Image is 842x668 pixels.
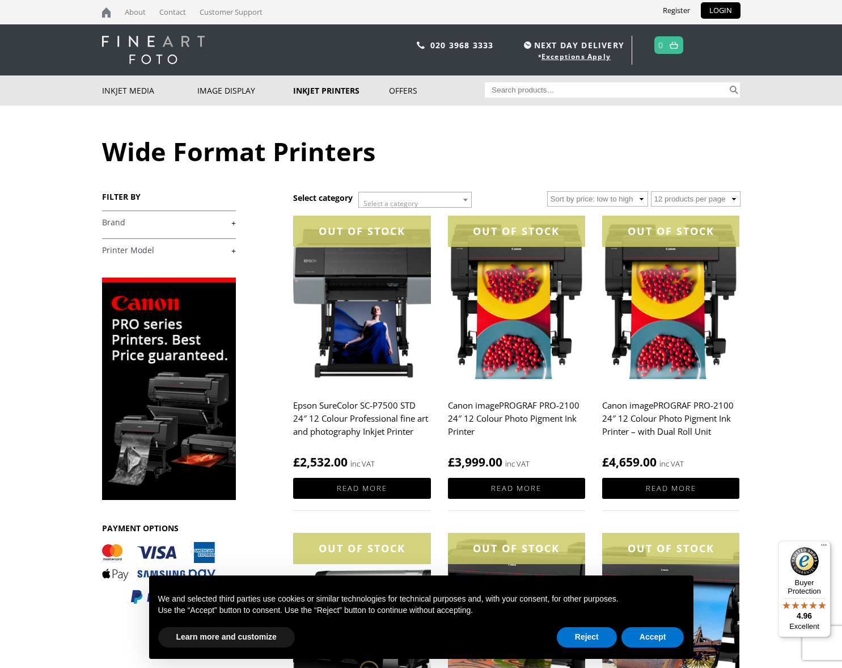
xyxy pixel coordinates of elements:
[448,395,585,443] h2: Canon imagePROGRAF PRO-2100 24″ 12 Colour Photo Pigment Ink Printer
[293,216,430,388] img: Epson SureColor SC-P7500 STD 24" 12 Colour Professional fine art and photography Inkjet Printer
[350,457,375,470] strong: inc VAT
[659,457,684,470] strong: inc VAT
[521,39,624,52] span: NEXT DAY DELIVERY
[727,82,741,98] button: Search
[448,216,585,247] div: OUT OF STOCK
[102,75,198,106] a: Inkjet Media
[102,523,236,533] h3: PAYMENT OPTIONS
[541,52,611,61] a: Exceptions Apply
[102,134,741,169] h1: Wide Format Printers
[790,547,819,575] img: Trusted Shops Trustmark
[158,605,684,616] p: Use the “Accept” button to consent. Use the “Reject” button to continue without accepting.
[197,75,293,106] a: Image Display
[293,533,430,564] div: OUT OF STOCK
[102,278,236,500] img: promo
[102,36,205,64] img: logo-white.svg
[602,216,739,470] a: OUT OF STOCKCanon imagePROGRAF PRO-2100 24″ 12 Colour Photo Pigment Ink Printer – with Dual Roll ...
[602,478,739,499] a: Read more about “Canon imagePROGRAF PRO-2100 24" 12 Colour Photo Pigment Ink Printer - with Dual ...
[602,454,657,470] bdi: 4,659.00
[448,216,585,388] img: Canon imagePROGRAF PRO-2100 24" 12 Colour Photo Pigment Ink Printer
[363,199,418,208] span: Select a category
[448,454,455,470] span: £
[158,627,295,648] button: Learn more and customize
[448,454,502,470] bdi: 3,999.00
[389,75,485,106] a: Offers
[817,541,831,554] button: Menu
[658,37,663,53] a: 0
[505,457,530,470] strong: inc VAT
[701,2,741,19] a: LOGIN
[293,192,353,203] h3: Select category
[654,2,699,19] a: Register
[158,594,684,605] p: We and selected third parties use cookies or similar technologies for technical purposes and, wit...
[797,611,812,620] span: 4.96
[293,454,348,470] bdi: 2,532.00
[293,478,430,499] a: Read more about “Epson SureColor SC-P7500 STD 24" 12 Colour Professional fine art and photography...
[293,216,430,247] div: OUT OF STOCK
[670,41,678,49] img: basket.svg
[417,41,425,49] img: phone.svg
[293,454,300,470] span: £
[102,211,236,233] h4: Brand
[602,216,739,388] img: Canon imagePROGRAF PRO-2100 24" 12 Colour Photo Pigment Ink Printer - with Dual Roll Unit
[430,40,494,51] a: 020 3968 3333
[602,216,739,247] div: OUT OF STOCK
[621,627,684,648] button: Accept
[602,395,739,443] h2: Canon imagePROGRAF PRO-2100 24″ 12 Colour Photo Pigment Ink Printer – with Dual Roll Unit
[102,238,236,261] h4: Printer Model
[778,541,831,637] button: Trusted Shops TrustmarkBuyer Protection4.96Excellent
[778,578,831,595] p: Buyer Protection
[448,478,585,499] a: Read more about “Canon imagePROGRAF PRO-2100 24" 12 Colour Photo Pigment Ink Printer”
[102,245,236,256] a: +
[293,395,430,443] h2: Epson SureColor SC-P7500 STD 24″ 12 Colour Professional fine art and photography Inkjet Printer
[547,191,648,207] select: Shop order
[293,75,389,106] a: Inkjet Printers
[778,622,831,631] p: Excellent
[448,533,585,564] div: OUT OF STOCK
[602,454,609,470] span: £
[557,627,617,648] button: Reject
[293,216,430,470] a: OUT OF STOCKEpson SureColor SC-P7500 STD 24″ 12 Colour Professional fine art and photography Inkj...
[524,41,531,49] img: time.svg
[102,191,236,202] h3: FILTER BY
[102,217,236,228] a: +
[602,533,739,564] div: OUT OF STOCK
[102,542,215,605] img: PAYMENT OPTIONS
[485,82,727,98] input: Search products…
[448,216,585,470] a: OUT OF STOCKCanon imagePROGRAF PRO-2100 24″ 12 Colour Photo Pigment Ink Printer £3,999.00 inc VAT
[140,566,703,668] div: Notice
